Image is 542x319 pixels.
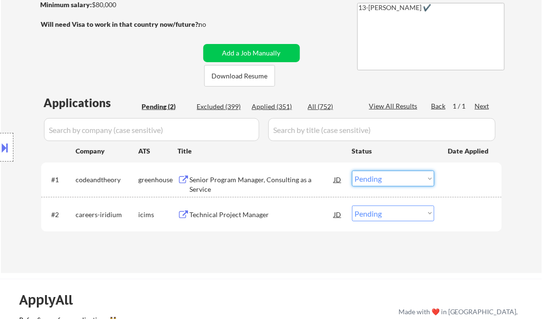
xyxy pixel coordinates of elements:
div: JD [333,206,343,223]
div: Date Applied [448,146,490,156]
button: Download Resume [204,65,275,87]
strong: Will need Visa to work in that country now/future?: [41,20,200,28]
div: ApplyAll [19,292,84,308]
div: no [199,20,226,29]
div: Back [431,101,447,111]
button: Add a Job Manually [203,44,300,62]
div: Senior Program Manager, Consulting as a Service [190,175,334,194]
strong: Minimum salary: [41,0,92,9]
input: Search by title (case sensitive) [268,118,496,141]
div: JD [333,171,343,188]
div: Status [352,142,434,159]
div: View All Results [369,101,420,111]
div: Next [475,101,490,111]
div: Applied (351) [252,102,300,111]
div: Excluded (399) [197,102,245,111]
div: Title [178,146,343,156]
div: All (752) [308,102,356,111]
div: 1 / 1 [453,101,475,111]
div: Technical Project Manager [190,210,334,220]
